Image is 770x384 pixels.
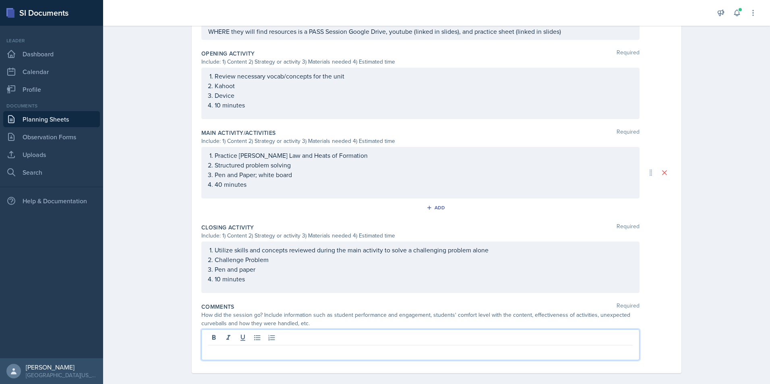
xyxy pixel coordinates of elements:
label: Closing Activity [201,223,254,231]
a: Search [3,164,100,180]
a: Observation Forms [3,129,100,145]
div: Leader [3,37,100,44]
p: 10 minutes [215,100,633,110]
a: Uploads [3,147,100,163]
span: Required [617,129,640,137]
span: Required [617,50,640,58]
a: Dashboard [3,46,100,62]
div: Include: 1) Content 2) Strategy or activity 3) Materials needed 4) Estimated time [201,137,640,145]
div: Documents [3,102,100,109]
p: WHERE they will find resources is a PASS Session Google Drive, youtube (linked in slides), and pr... [208,27,633,36]
div: [PERSON_NAME] [26,363,97,371]
p: Challenge Problem [215,255,633,264]
button: Add [424,202,450,214]
p: Pen and Paper; white board [215,170,633,180]
label: Comments [201,303,234,311]
a: Calendar [3,64,100,80]
label: Main Activity/Activities [201,129,275,137]
p: Kahoot [215,81,633,91]
p: Review necessary vocab/concepts for the unit [215,71,633,81]
div: Help & Documentation [3,193,100,209]
p: Structured problem solving [215,160,633,170]
p: Pen and paper [215,264,633,274]
div: Add [428,204,445,211]
div: How did the session go? Include information such as student performance and engagement, students'... [201,311,640,328]
div: Include: 1) Content 2) Strategy or activity 3) Materials needed 4) Estimated time [201,58,640,66]
p: Practice [PERSON_NAME] Law and Heats of Formation [215,151,633,160]
a: Planning Sheets [3,111,100,127]
div: Include: 1) Content 2) Strategy or activity 3) Materials needed 4) Estimated time [201,231,640,240]
label: Opening Activity [201,50,255,58]
p: Utilize skills and concepts reviewed during the main activity to solve a challenging problem alone [215,245,633,255]
div: [GEOGRAPHIC_DATA][US_STATE] in [GEOGRAPHIC_DATA] [26,371,97,379]
a: Profile [3,81,100,97]
p: 40 minutes [215,180,633,189]
p: Device [215,91,633,100]
p: 10 minutes [215,274,633,284]
span: Required [617,223,640,231]
span: Required [617,303,640,311]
